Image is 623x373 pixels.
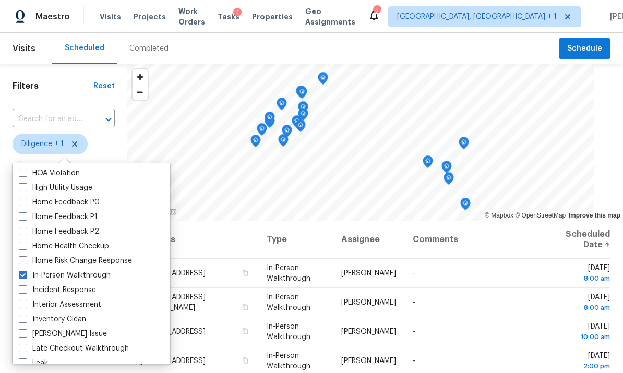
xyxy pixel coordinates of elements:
label: In-Person Walkthrough [19,270,111,281]
a: OpenStreetMap [515,212,566,219]
div: 8:00 am [554,273,610,284]
th: Address [140,221,258,259]
span: Work Orders [178,6,205,27]
span: - [413,270,415,277]
div: Map marker [318,72,328,88]
span: In-Person Walkthrough [267,294,310,311]
span: Maestro [35,11,70,22]
span: - [413,357,415,365]
button: Copy Address [241,268,250,278]
span: [DATE] [554,352,610,371]
canvas: Map [127,64,594,221]
a: Mapbox [485,212,513,219]
span: Diligence + 1 [21,139,64,149]
div: Map marker [295,119,306,136]
button: Copy Address [241,303,250,312]
span: [STREET_ADDRESS] [140,328,206,335]
span: [DATE] [554,294,610,313]
button: Zoom out [133,85,148,100]
label: Incident Response [19,285,96,295]
span: Properties [252,11,293,22]
label: Home Risk Change Response [19,256,132,266]
label: [PERSON_NAME] Issue [19,329,107,339]
label: HOA Violation [19,168,80,178]
span: Tasks [218,13,239,20]
span: - [413,328,415,335]
div: Map marker [277,98,287,114]
div: Map marker [423,155,433,172]
button: Copy Address [241,327,250,336]
label: Home Feedback P2 [19,226,99,237]
div: Map marker [444,172,454,188]
h1: Filters [13,81,93,91]
div: Map marker [292,115,302,131]
span: [PERSON_NAME] [341,328,396,335]
a: Improve this map [569,212,620,219]
div: Map marker [297,86,307,102]
label: Late Checkout Walkthrough [19,343,129,354]
span: In-Person Walkthrough [267,352,310,370]
th: Scheduled Date ↑ [545,221,610,259]
div: Reset [93,81,115,91]
label: High Utility Usage [19,183,92,193]
span: [GEOGRAPHIC_DATA], [GEOGRAPHIC_DATA] + 1 [397,11,557,22]
span: Visits [13,37,35,60]
div: Scheduled [65,43,104,53]
label: Home Feedback P1 [19,212,98,222]
span: Visits [100,11,121,22]
div: Map marker [441,161,452,177]
div: 8:00 am [554,303,610,313]
div: Map marker [296,86,306,102]
span: Geo Assignments [305,6,355,27]
button: Open [101,112,116,127]
div: 10:00 am [554,332,610,342]
th: Comments [404,221,546,259]
button: Copy Address [241,356,250,365]
div: Map marker [257,123,267,139]
label: Home Feedback P0 [19,197,100,208]
button: Zoom in [133,69,148,85]
div: 2 [373,6,380,17]
span: In-Person Walkthrough [267,264,310,282]
button: Schedule [559,38,610,59]
div: 2:00 pm [554,361,610,371]
th: Assignee [333,221,404,259]
span: [STREET_ADDRESS][PERSON_NAME] [140,294,206,311]
label: Home Health Checkup [19,241,109,251]
label: Leak [19,358,48,368]
span: [STREET_ADDRESS] [140,270,206,277]
div: Completed [129,43,169,54]
span: In-Person Walkthrough [267,323,310,341]
span: [PERSON_NAME] [341,299,396,306]
div: Map marker [265,112,275,128]
div: Map marker [298,108,308,124]
span: Schedule [567,42,602,55]
span: - [413,299,415,306]
div: Map marker [282,125,292,141]
span: [DATE] [554,264,610,284]
div: Map marker [298,101,308,117]
span: Projects [134,11,166,22]
div: Map marker [250,135,261,151]
span: [DATE] [554,323,610,342]
div: Map marker [459,137,469,153]
span: [STREET_ADDRESS] [140,357,206,365]
div: Map marker [460,198,471,214]
th: Type [258,221,333,259]
label: Interior Assessment [19,299,101,310]
div: 1 [233,8,242,18]
input: Search for an address... [13,111,86,127]
span: [PERSON_NAME] [341,357,396,365]
div: Map marker [278,134,289,150]
label: Inventory Clean [19,314,86,324]
span: [PERSON_NAME] [341,270,396,277]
